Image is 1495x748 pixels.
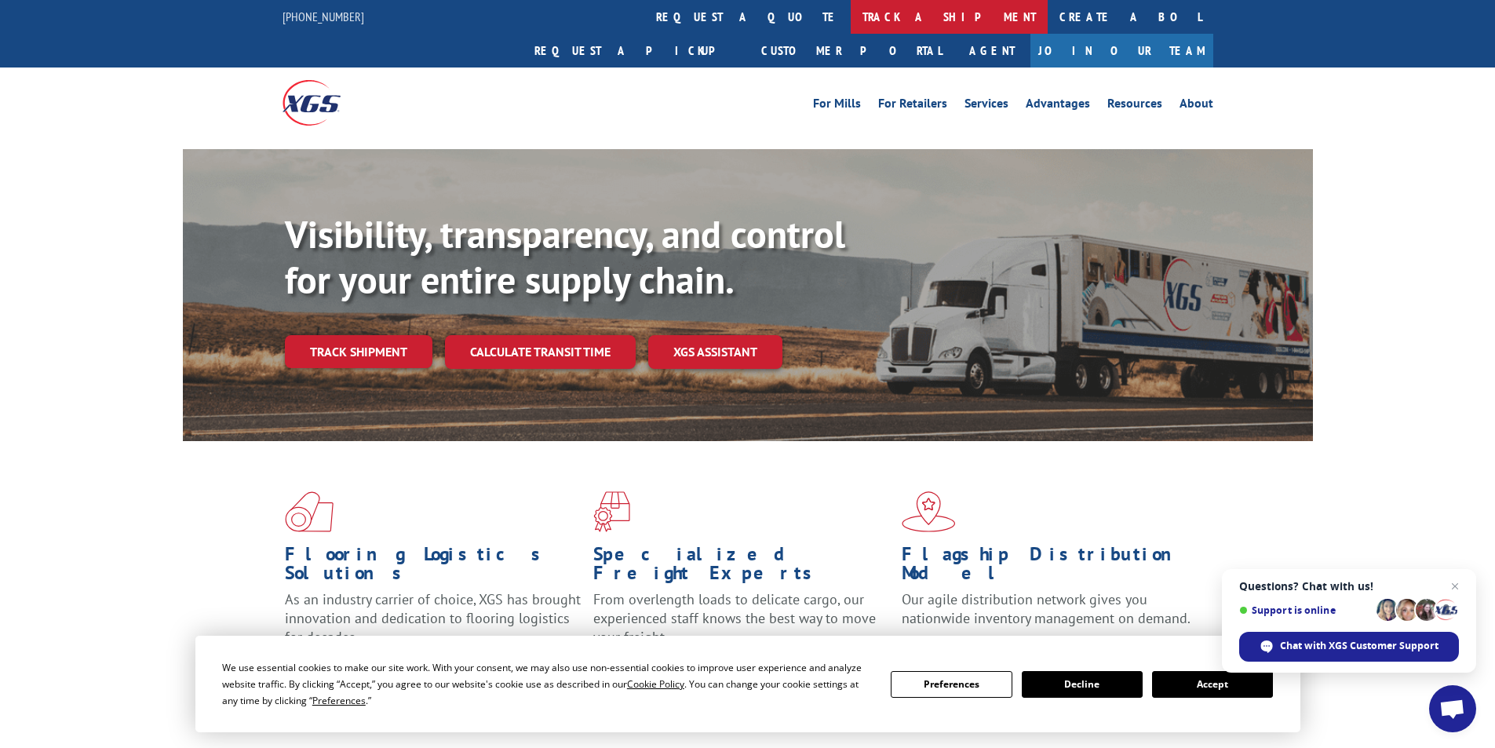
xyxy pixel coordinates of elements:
[813,97,861,115] a: For Mills
[1022,671,1143,698] button: Decline
[902,491,956,532] img: xgs-icon-flagship-distribution-model-red
[285,210,845,304] b: Visibility, transparency, and control for your entire supply chain.
[964,97,1008,115] a: Services
[878,97,947,115] a: For Retailers
[285,545,582,590] h1: Flooring Logistics Solutions
[891,671,1012,698] button: Preferences
[593,590,890,660] p: From overlength loads to delicate cargo, our experienced staff knows the best way to move your fr...
[195,636,1300,732] div: Cookie Consent Prompt
[1239,580,1459,593] span: Questions? Chat with us!
[954,34,1030,68] a: Agent
[1026,97,1090,115] a: Advantages
[1280,639,1438,653] span: Chat with XGS Customer Support
[285,590,581,646] span: As an industry carrier of choice, XGS has brought innovation and dedication to flooring logistics...
[312,694,366,707] span: Preferences
[902,590,1191,627] span: Our agile distribution network gives you nationwide inventory management on demand.
[749,34,954,68] a: Customer Portal
[1152,671,1273,698] button: Accept
[902,545,1198,590] h1: Flagship Distribution Model
[1239,604,1371,616] span: Support is online
[627,677,684,691] span: Cookie Policy
[593,545,890,590] h1: Specialized Freight Experts
[285,491,334,532] img: xgs-icon-total-supply-chain-intelligence-red
[1239,632,1459,662] div: Chat with XGS Customer Support
[445,335,636,369] a: Calculate transit time
[1446,577,1464,596] span: Close chat
[285,335,432,368] a: Track shipment
[1180,97,1213,115] a: About
[222,659,872,709] div: We use essential cookies to make our site work. With your consent, we may also use non-essential ...
[523,34,749,68] a: Request a pickup
[593,491,630,532] img: xgs-icon-focused-on-flooring-red
[648,335,782,369] a: XGS ASSISTANT
[1107,97,1162,115] a: Resources
[283,9,364,24] a: [PHONE_NUMBER]
[1429,685,1476,732] div: Open chat
[1030,34,1213,68] a: Join Our Team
